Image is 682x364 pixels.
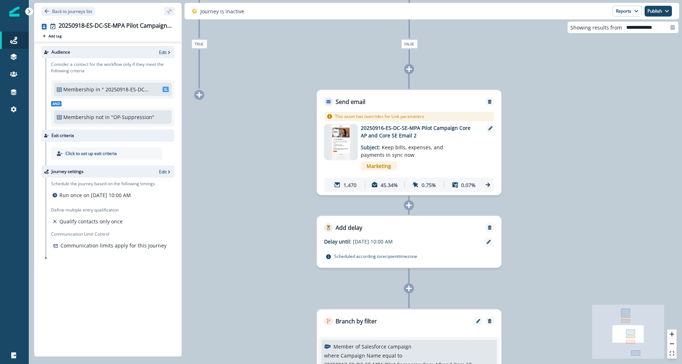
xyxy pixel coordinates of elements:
[353,238,443,245] p: [DATE] 10:00 AM
[484,319,495,324] button: Remove
[324,352,339,359] p: where
[51,61,174,74] p: Consider a contact for the workflow only if they meet the following criteria
[333,343,412,350] p: Member of Salesforce campaign
[335,113,424,120] p: This asset has overrides for Link parameters
[361,124,476,139] p: 20250916-ES-DC-SE-MPA Pilot Campaign Core AP and Core SE Email 2
[200,8,244,15] p: Journey is inactive
[317,90,501,195] div: Send emailRemoveThis asset has overrides for Link parametersemail asset unavailable20250916-ES-DC...
[9,6,19,17] img: Inflection
[52,8,92,14] p: Back to journeys list
[159,49,172,55] button: Edit
[317,216,501,268] div: Add delayRemoveDelay until:[DATE] 10:00 AMScheduled according torecipienttimezone
[401,40,417,49] span: False
[336,97,365,106] p: Send email
[328,124,354,160] img: email asset unavailable
[645,6,672,17] button: Publish
[344,181,356,188] p: 1,470
[164,7,174,15] button: sidebar collapse toggle
[341,352,381,359] p: Campaign Name
[361,139,451,159] p: Subject:
[60,242,167,249] p: Communication limits apply for this Journey
[102,86,150,93] p: " 20250918-ES-DC-SE-MPA Pilot Campaign Core AP and Core SE List"
[340,40,478,49] div: False
[361,144,443,158] span: Keep bills, expenses, and payments in sync now
[159,169,167,175] p: Edit
[49,34,62,38] p: Add tag
[130,40,268,49] div: True
[361,161,397,170] span: Marketing
[63,86,94,93] p: Membership
[484,99,495,104] button: Remove
[381,181,398,188] p: 45.34%
[51,132,74,139] p: Exit criteria
[461,181,476,188] p: 0.07%
[334,252,417,260] p: Scheduled according to recipient timezone
[59,191,131,199] p: Run once on [DATE] 10:00 AM
[41,33,63,39] button: Add tag
[159,49,167,55] p: Edit
[336,317,377,326] p: Branch by filter
[667,349,677,359] button: fit view
[63,113,94,121] p: Membership
[51,207,124,213] p: Define multiple entry qualification
[336,223,362,232] p: Add delay
[570,24,622,31] p: Showing results from
[111,113,159,121] p: "OP-Suppression"
[51,231,174,237] p: Communication Limit Control
[51,49,70,55] p: Audience
[191,40,207,49] span: True
[96,86,100,93] p: in
[382,352,402,359] p: equal to
[59,218,123,225] p: Qualify contacts only once
[324,238,353,245] p: Delay until:
[484,225,495,230] button: Remove
[59,22,172,30] div: 20250918-ES-DC-SE-MPA Pilot Campaign Core AP and Core SE
[613,6,642,17] button: Reports
[51,101,62,106] span: And
[667,329,677,339] button: zoom in
[51,168,83,175] p: Journey settings
[65,150,117,157] p: Click to set up exit criteria
[422,181,436,188] p: 0.75%
[667,339,677,349] button: zoom out
[159,169,172,175] button: Edit
[41,7,95,16] button: Go back
[472,319,484,323] button: Edit
[96,113,110,121] p: not in
[51,181,155,187] p: Schedule the journey based on the following timings
[163,87,169,92] span: SL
